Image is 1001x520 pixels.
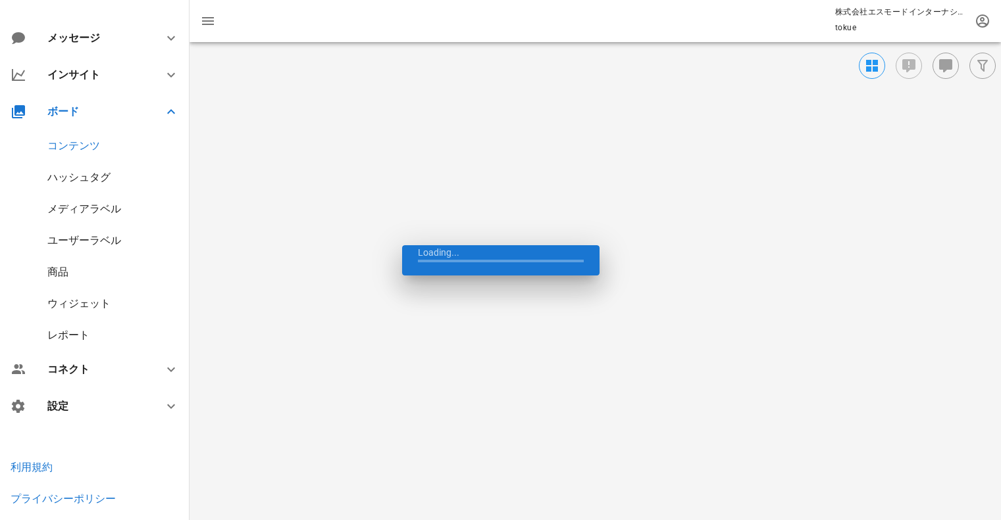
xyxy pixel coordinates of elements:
div: インサイト [47,68,147,81]
a: 利用規約 [11,461,53,473]
div: メッセージ [47,32,136,44]
a: ユーザーラベル [47,234,121,247]
a: レポート [47,329,90,341]
div: Loading... [402,245,600,275]
a: コンテンツ [47,139,100,152]
div: ボード [47,105,147,118]
div: 設定 [47,400,147,412]
p: 株式会社エスモードインターナショナル [835,5,967,18]
a: ウィジェット [47,297,111,310]
a: メディアラベル [47,202,121,215]
a: ハッシュタグ [47,171,111,183]
a: 商品 [47,266,68,278]
div: コネクト [47,363,147,375]
p: tokue [835,21,967,34]
a: プライバシーポリシー [11,492,116,505]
